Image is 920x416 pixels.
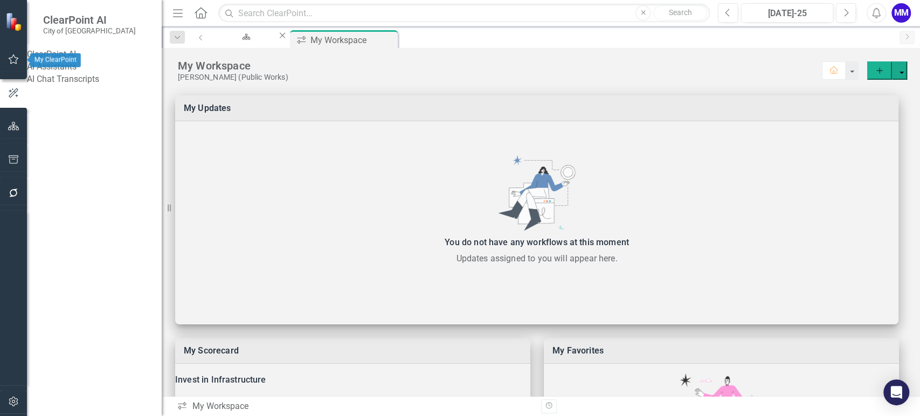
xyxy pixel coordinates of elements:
[741,3,833,23] button: [DATE]-25
[867,61,892,80] button: select merge strategy
[184,103,231,113] a: My Updates
[178,59,822,73] div: My Workspace
[184,345,239,356] a: My Scorecard
[669,8,692,17] span: Search
[43,26,136,35] small: City of [GEOGRAPHIC_DATA]
[222,40,267,54] div: Summary View
[177,400,532,413] div: My Workspace
[175,372,530,387] div: Invest in Infrastructure
[212,30,277,44] a: Summary View
[178,73,822,82] div: [PERSON_NAME] (Public Works)
[30,53,81,67] div: My ClearPoint
[27,48,162,61] div: ClearPoint AI
[653,5,707,20] button: Search
[867,61,907,80] div: split button
[218,4,710,23] input: Search ClearPoint...
[27,73,162,86] a: AI Chat Transcripts
[892,61,907,80] button: select merge strategy
[891,3,911,23] button: MM
[552,345,604,356] a: My Favorites
[27,61,162,73] a: AI Assistants
[181,252,893,265] div: Updates assigned to you will appear here.
[181,235,893,250] div: You do not have any workflows at this moment
[43,13,136,26] span: ClearPoint AI
[310,33,395,47] div: My Workspace
[745,7,829,20] div: [DATE]-25
[5,12,24,31] img: ClearPoint Strategy
[883,379,909,405] div: Open Intercom Messenger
